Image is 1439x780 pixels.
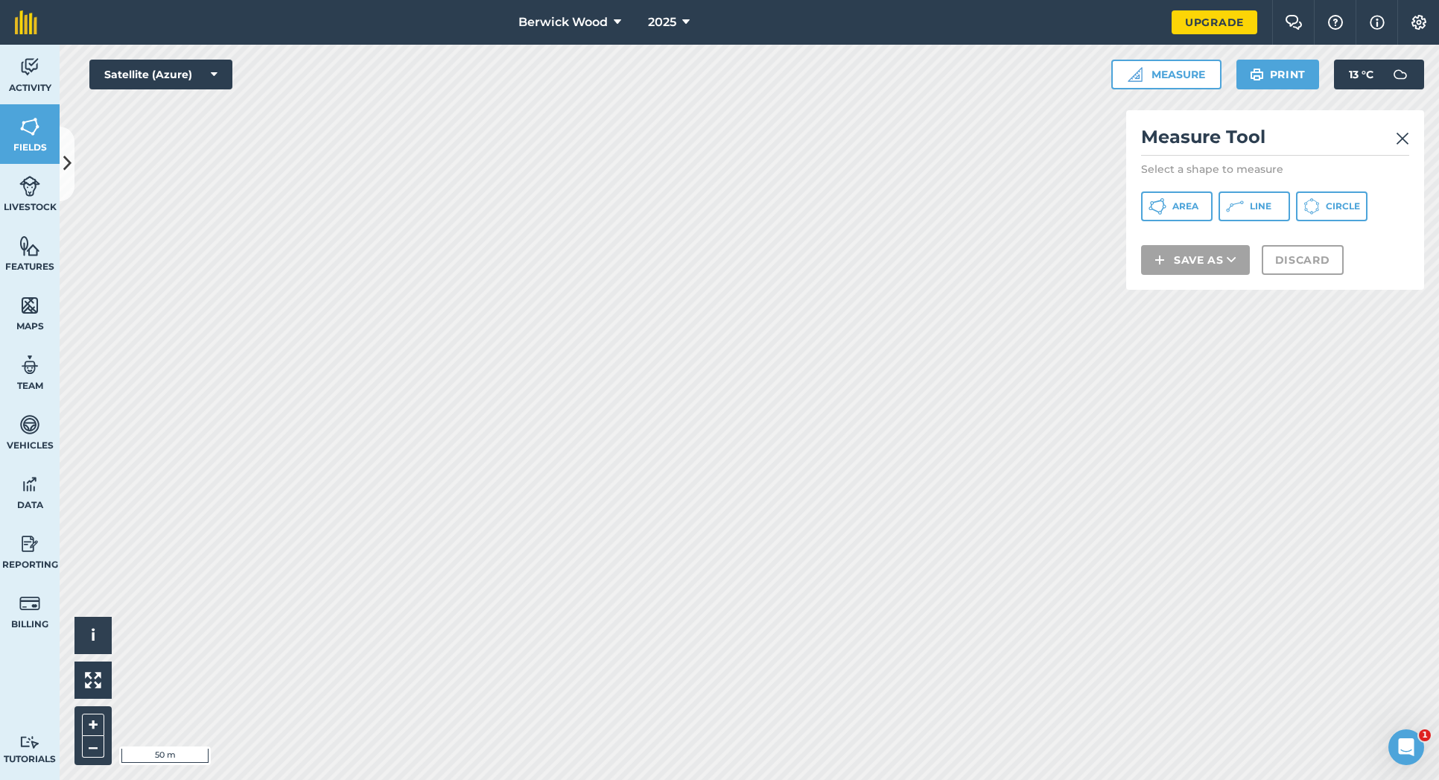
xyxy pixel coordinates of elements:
button: Area [1141,191,1213,221]
img: A question mark icon [1327,15,1344,30]
img: A cog icon [1410,15,1428,30]
button: Save as [1141,245,1250,275]
img: svg+xml;base64,PHN2ZyB4bWxucz0iaHR0cDovL3d3dy53My5vcmcvMjAwMC9zdmciIHdpZHRoPSI1NiIgaGVpZ2h0PSI2MC... [19,235,40,257]
img: svg+xml;base64,PD94bWwgdmVyc2lvbj0iMS4wIiBlbmNvZGluZz0idXRmLTgiPz4KPCEtLSBHZW5lcmF0b3I6IEFkb2JlIE... [19,533,40,555]
span: i [91,626,95,644]
img: Ruler icon [1128,67,1143,82]
img: svg+xml;base64,PHN2ZyB4bWxucz0iaHR0cDovL3d3dy53My5vcmcvMjAwMC9zdmciIHdpZHRoPSIxNyIgaGVpZ2h0PSIxNy... [1370,13,1385,31]
button: Line [1219,191,1290,221]
button: – [82,736,104,758]
img: svg+xml;base64,PD94bWwgdmVyc2lvbj0iMS4wIiBlbmNvZGluZz0idXRmLTgiPz4KPCEtLSBHZW5lcmF0b3I6IEFkb2JlIE... [19,175,40,197]
button: Circle [1296,191,1367,221]
img: svg+xml;base64,PD94bWwgdmVyc2lvbj0iMS4wIiBlbmNvZGluZz0idXRmLTgiPz4KPCEtLSBHZW5lcmF0b3I6IEFkb2JlIE... [19,413,40,436]
img: svg+xml;base64,PHN2ZyB4bWxucz0iaHR0cDovL3d3dy53My5vcmcvMjAwMC9zdmciIHdpZHRoPSIxOSIgaGVpZ2h0PSIyNC... [1250,66,1264,83]
button: Discard [1262,245,1344,275]
span: Berwick Wood [518,13,608,31]
button: Print [1236,60,1320,89]
span: 1 [1419,729,1431,741]
img: Two speech bubbles overlapping with the left bubble in the forefront [1285,15,1303,30]
span: Circle [1326,200,1360,212]
button: + [82,714,104,736]
span: Area [1172,200,1198,212]
img: svg+xml;base64,PHN2ZyB4bWxucz0iaHR0cDovL3d3dy53My5vcmcvMjAwMC9zdmciIHdpZHRoPSIxNCIgaGVpZ2h0PSIyNC... [1154,251,1165,269]
button: Satellite (Azure) [89,60,232,89]
button: Measure [1111,60,1222,89]
span: Line [1250,200,1271,212]
img: svg+xml;base64,PD94bWwgdmVyc2lvbj0iMS4wIiBlbmNvZGluZz0idXRmLTgiPz4KPCEtLSBHZW5lcmF0b3I6IEFkb2JlIE... [19,56,40,78]
h2: Measure Tool [1141,125,1409,156]
img: svg+xml;base64,PD94bWwgdmVyc2lvbj0iMS4wIiBlbmNvZGluZz0idXRmLTgiPz4KPCEtLSBHZW5lcmF0b3I6IEFkb2JlIE... [19,473,40,495]
img: svg+xml;base64,PD94bWwgdmVyc2lvbj0iMS4wIiBlbmNvZGluZz0idXRmLTgiPz4KPCEtLSBHZW5lcmF0b3I6IEFkb2JlIE... [19,592,40,615]
button: 13 °C [1334,60,1424,89]
img: fieldmargin Logo [15,10,37,34]
img: svg+xml;base64,PD94bWwgdmVyc2lvbj0iMS4wIiBlbmNvZGluZz0idXRmLTgiPz4KPCEtLSBHZW5lcmF0b3I6IEFkb2JlIE... [19,735,40,749]
button: i [74,617,112,654]
a: Upgrade [1172,10,1257,34]
img: svg+xml;base64,PHN2ZyB4bWxucz0iaHR0cDovL3d3dy53My5vcmcvMjAwMC9zdmciIHdpZHRoPSI1NiIgaGVpZ2h0PSI2MC... [19,294,40,317]
img: svg+xml;base64,PD94bWwgdmVyc2lvbj0iMS4wIiBlbmNvZGluZz0idXRmLTgiPz4KPCEtLSBHZW5lcmF0b3I6IEFkb2JlIE... [19,354,40,376]
img: svg+xml;base64,PD94bWwgdmVyc2lvbj0iMS4wIiBlbmNvZGluZz0idXRmLTgiPz4KPCEtLSBHZW5lcmF0b3I6IEFkb2JlIE... [1385,60,1415,89]
img: svg+xml;base64,PHN2ZyB4bWxucz0iaHR0cDovL3d3dy53My5vcmcvMjAwMC9zdmciIHdpZHRoPSI1NiIgaGVpZ2h0PSI2MC... [19,115,40,138]
span: 2025 [648,13,676,31]
img: svg+xml;base64,PHN2ZyB4bWxucz0iaHR0cDovL3d3dy53My5vcmcvMjAwMC9zdmciIHdpZHRoPSIyMiIgaGVpZ2h0PSIzMC... [1396,130,1409,148]
img: Four arrows, one pointing top left, one top right, one bottom right and the last bottom left [85,672,101,688]
span: 13 ° C [1349,60,1373,89]
iframe: Intercom live chat [1388,729,1424,765]
p: Select a shape to measure [1141,162,1409,177]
